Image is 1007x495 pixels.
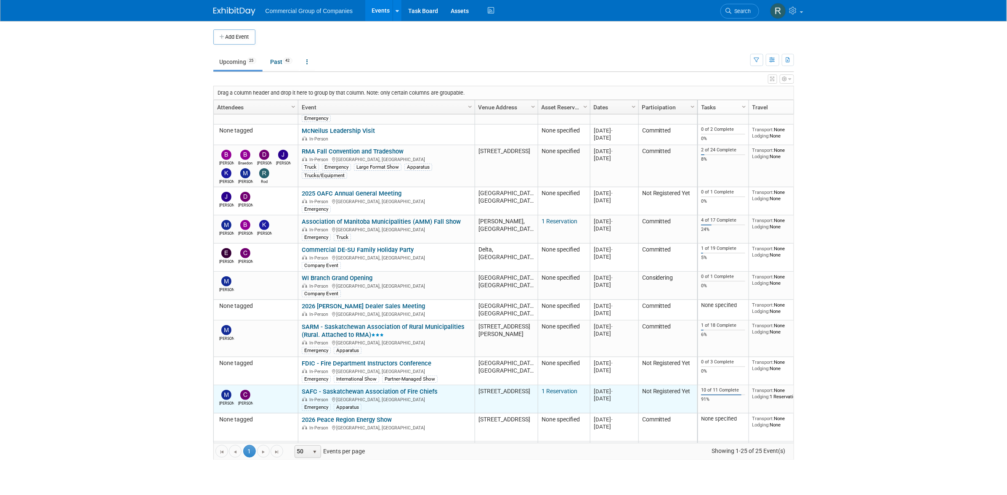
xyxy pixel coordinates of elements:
div: 91% [701,397,745,402]
a: 2026 [PERSON_NAME] Dealer Sales Meeting [302,302,425,310]
div: [GEOGRAPHIC_DATA], [GEOGRAPHIC_DATA] [302,424,471,431]
div: International Show [334,376,379,382]
div: Mitch Mesenchuk [219,400,234,406]
a: 1 Reservation [542,388,577,394]
span: Lodging: [752,308,770,314]
td: [STREET_ADDRESS][PERSON_NAME] [475,320,538,357]
a: 1 Reservation [542,218,577,225]
span: Lodging: [752,280,770,286]
span: Column Settings [530,103,537,110]
span: Lodging: [752,252,770,258]
a: Column Settings [529,100,538,113]
div: Cole Mattern [238,258,253,265]
div: 4 of 17 Complete [701,217,745,223]
div: Emergency [302,376,331,382]
span: In-Person [309,157,331,162]
span: Transport: [752,274,774,280]
a: Travel [752,100,810,114]
a: Commercial DE-SU Family Holiday Party [302,246,414,254]
a: Column Settings [739,100,749,113]
div: Kris Kaminski [257,230,272,236]
div: None tagged [217,360,294,367]
td: Committed [638,145,697,187]
div: 0 of 3 Complete [701,359,745,365]
div: Mike Feduniw [238,178,253,185]
span: Lodging: [752,133,770,139]
span: None specified [542,127,580,134]
div: Large Format Show [354,164,401,170]
img: Mike Feduniw [240,168,250,178]
div: [DATE] [594,395,635,402]
div: None tagged [217,416,294,424]
a: Column Settings [465,100,475,113]
span: None specified [542,360,580,366]
a: Asset Reservations [542,100,585,114]
div: Mitch Mesenchuk [219,286,234,293]
span: - [611,246,613,253]
span: Lodging: [752,154,770,159]
div: 1 of 18 Complete [701,323,745,328]
div: Derek MacDonald [238,202,253,208]
span: - [611,127,613,134]
a: SARM - Saskatchewan Association of Rural Municipalities (Rural. Attached to RMA) [302,323,465,339]
div: Truck [302,164,319,170]
a: Tasks [701,100,743,114]
img: In-Person Event [302,425,307,429]
span: Transport: [752,189,774,195]
span: Column Settings [290,103,297,110]
span: - [611,190,613,196]
div: None tagged [217,302,294,310]
span: None specified [542,416,580,423]
img: Rod Leland [259,168,269,178]
span: Column Settings [630,103,637,110]
td: Committed [638,413,697,442]
span: - [611,218,613,225]
td: [GEOGRAPHIC_DATA], [GEOGRAPHIC_DATA] [475,357,538,385]
span: In-Person [309,283,331,289]
span: Transport: [752,302,774,308]
div: None None [752,217,813,230]
div: 0 of 1 Complete [701,274,745,280]
div: [DATE] [594,218,635,225]
div: 2 of 24 Complete [701,147,745,153]
div: None specified [701,302,745,309]
a: Go to the previous page [229,445,242,458]
a: WI Branch Grand Opening [302,274,372,282]
div: [DATE] [594,423,635,430]
div: Emergency [302,206,331,212]
a: Column Settings [581,100,590,113]
span: Transport: [752,323,774,328]
a: Column Settings [629,100,638,113]
img: Rod Leland [770,3,786,19]
div: None None [752,359,813,371]
span: Commercial Group of Companies [266,8,353,14]
td: [STREET_ADDRESS] [475,145,538,187]
div: Mitch Mesenchuk [219,335,234,341]
a: RMA Fall Convention and Tradeshow [302,148,404,155]
img: In-Person Event [302,227,307,231]
span: Go to the last page [274,449,280,455]
div: None None [752,147,813,159]
div: Emergency [302,404,331,410]
div: 0 of 2 Complete [701,127,745,132]
td: [PERSON_NAME], [GEOGRAPHIC_DATA] [475,215,538,244]
a: Past42 [264,54,299,70]
div: [DATE] [594,246,635,253]
div: [GEOGRAPHIC_DATA], [GEOGRAPHIC_DATA] [302,396,471,403]
a: Dates [594,100,633,114]
span: Lodging: [752,365,770,371]
div: David West [257,160,272,166]
img: Mitch Mesenchuk [221,220,231,230]
div: [GEOGRAPHIC_DATA], [GEOGRAPHIC_DATA] [302,226,471,233]
td: Delta, [GEOGRAPHIC_DATA] [475,244,538,272]
span: - [611,416,613,423]
div: Drag a column header and drop it here to group by that column. Note: only certain columns are gro... [214,86,794,100]
div: 5% [701,255,745,261]
span: Lodging: [752,329,770,335]
a: 2025 OAFC Annual General Meeting [302,190,401,197]
div: Emma Schwab [219,258,234,265]
div: [GEOGRAPHIC_DATA], [GEOGRAPHIC_DATA] [302,310,471,318]
img: In-Person Event [302,397,307,401]
img: Jamie Zimmerman [221,192,231,202]
span: None specified [542,323,580,330]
